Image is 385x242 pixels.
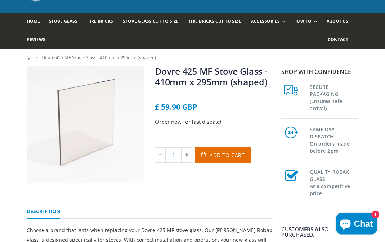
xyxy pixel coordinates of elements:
h3: QUALITY ROBAX GLASS At a competitive price [310,167,358,197]
span: Fire Bricks Cut To Size [189,19,241,25]
a: Description [27,205,60,219]
span: Accessories [251,19,280,25]
span: Home [27,19,40,25]
h3: SECURE PACKAGING (Ensures safe arrival) [310,82,358,112]
a: Dovre 425 MF Stove Glass - 410mm x 295mm (shaped) [155,65,268,88]
p: Shop with confidence [281,68,358,76]
span: Add to Cart [210,152,245,159]
button: Add to Cart [195,148,251,163]
p: Order now for fast dispatch [155,118,273,126]
span: Fire Bricks [87,19,113,25]
span: How To [293,19,312,25]
a: Reviews [27,31,51,50]
span: Stove Glass Cut To Size [123,19,178,25]
img: squarestoveglass_2bfb16bc-1c9f-425e-9204-17328d6db89f_800x_crop_center.webp [27,66,144,183]
a: About us [327,13,354,31]
a: Fire Bricks [87,13,118,31]
span: Dovre 425 MF Stove Glass - 410mm x 295mm (shaped) [42,55,156,61]
h3: SAME DAY DISPATCH On orders made before 2pm [310,125,358,155]
a: Contact [328,31,354,50]
span: Reviews [27,37,46,43]
a: Accessories [251,13,289,31]
span: Contact [328,37,348,43]
a: Stove Glass [49,13,83,31]
div: Customers also purchased... [281,227,358,238]
inbox-online-store-chat: Shopify online store chat [334,213,379,236]
a: Stove Glass Cut To Size [123,13,184,31]
a: Home [27,56,32,60]
span: Stove Glass [49,19,77,25]
a: How To [293,13,320,31]
span: About us [327,19,348,25]
a: Fire Bricks Cut To Size [189,13,246,31]
a: Home [27,13,45,31]
span: £ 59.90 GBP [155,102,197,112]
